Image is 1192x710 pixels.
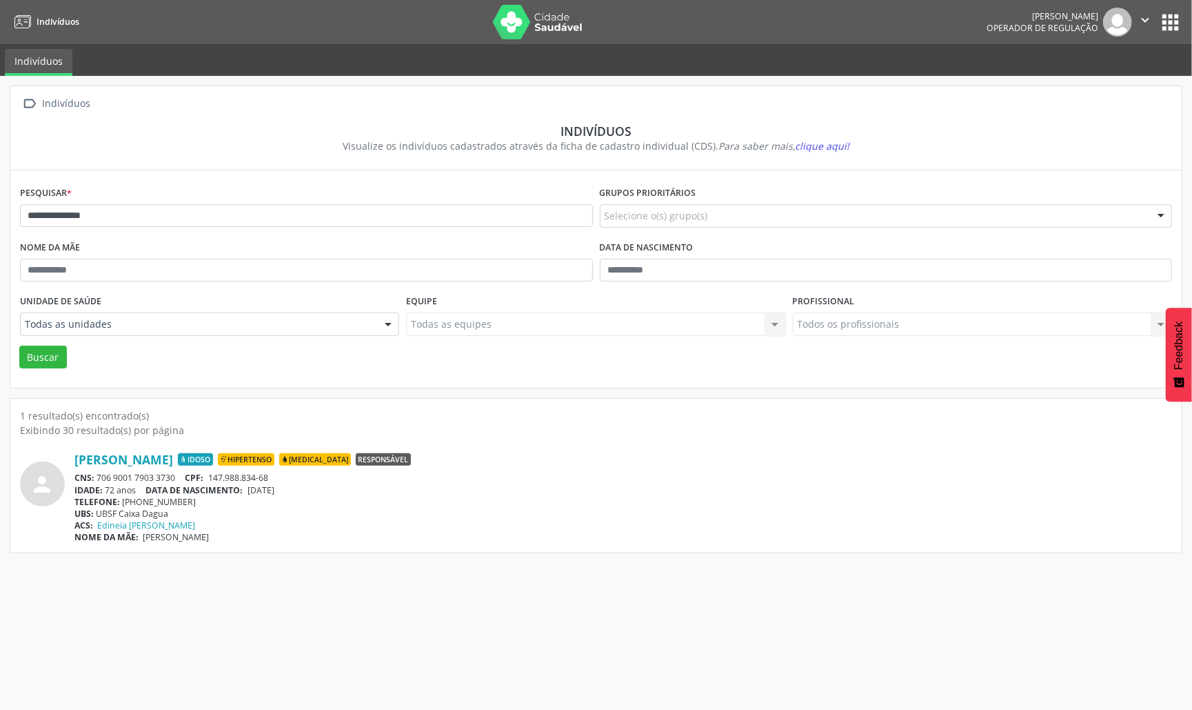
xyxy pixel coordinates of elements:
a:  Indivíduos [20,94,93,114]
span: UBS: [74,508,94,520]
div: Exibindo 30 resultado(s) por página [20,423,1172,437]
span: Operador de regulação [987,22,1098,34]
span: Responsável [356,453,411,466]
div: Visualize os indivíduos cadastrados através da ficha de cadastro individual (CDS). [30,139,1162,153]
span: [PERSON_NAME] [143,531,210,543]
div: 1 resultado(s) encontrado(s) [20,408,1172,423]
div: Indivíduos [40,94,93,114]
button: Buscar [19,346,67,369]
span: Feedback [1173,322,1185,370]
a: Indivíduos [5,49,72,76]
div: UBSF Caixa Dagua [74,508,1172,520]
a: Edineia [PERSON_NAME] [98,520,196,531]
span: CNS: [74,472,94,484]
span: Hipertenso [218,453,274,466]
div: [PERSON_NAME] [987,10,1098,22]
span: IDADE: [74,484,103,496]
a: Indivíduos [10,10,79,33]
span: ACS: [74,520,93,531]
span: DATA DE NASCIMENTO: [146,484,243,496]
div: Indivíduos [30,124,1162,139]
span: clique aqui! [795,139,849,152]
button:  [1132,8,1158,37]
span: [DATE] [248,484,274,496]
span: Selecione o(s) grupo(s) [605,208,708,223]
span: NOME DA MÃE: [74,531,139,543]
button: Feedback - Mostrar pesquisa [1166,308,1192,402]
img: img [1103,8,1132,37]
span: 147.988.834-68 [208,472,268,484]
label: Nome da mãe [20,237,80,259]
label: Pesquisar [20,183,72,204]
span: [MEDICAL_DATA] [279,453,351,466]
span: Todas as unidades [25,317,371,331]
i:  [1138,12,1153,28]
label: Equipe [406,291,437,313]
label: Data de nascimento [600,237,694,259]
label: Profissional [793,291,855,313]
i: person [30,472,55,497]
span: CPF: [185,472,204,484]
div: 72 anos [74,484,1172,496]
span: Indivíduos [37,16,79,28]
span: TELEFONE: [74,496,120,508]
div: 706 9001 7903 3730 [74,472,1172,484]
div: [PHONE_NUMBER] [74,496,1172,508]
label: Unidade de saúde [20,291,101,313]
label: Grupos prioritários [600,183,696,204]
button: apps [1158,10,1182,34]
span: Idoso [178,453,213,466]
a: [PERSON_NAME] [74,452,173,467]
i:  [20,94,40,114]
i: Para saber mais, [718,139,849,152]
